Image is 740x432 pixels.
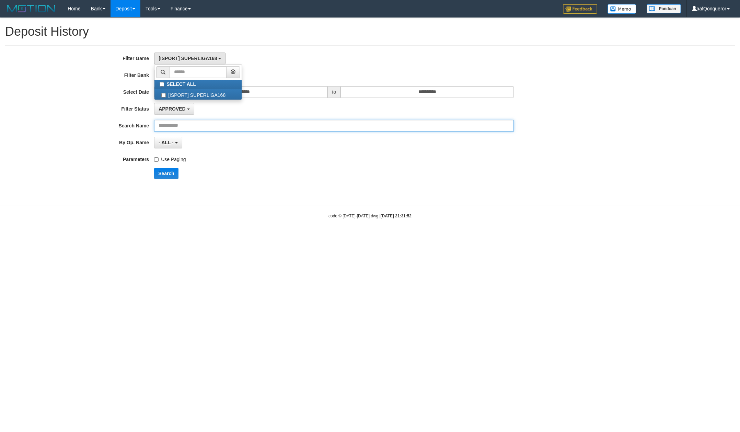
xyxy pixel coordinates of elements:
[328,214,412,218] small: code © [DATE]-[DATE] dwg |
[5,3,57,14] img: MOTION_logo.png
[161,93,166,98] input: [ISPORT] SUPERLIGA168
[381,214,412,218] strong: [DATE] 21:31:52
[154,137,182,148] button: - ALL -
[154,103,194,115] button: APPROVED
[5,25,735,38] h1: Deposit History
[647,4,681,13] img: panduan.png
[154,89,242,100] label: [ISPORT] SUPERLIGA168
[160,82,164,87] input: SELECT ALL
[154,80,242,89] label: SELECT ALL
[154,157,159,162] input: Use Paging
[159,106,186,112] span: APPROVED
[563,4,597,14] img: Feedback.jpg
[159,56,217,61] span: [ISPORT] SUPERLIGA168
[159,140,174,145] span: - ALL -
[154,53,226,64] button: [ISPORT] SUPERLIGA168
[327,86,340,98] span: to
[608,4,636,14] img: Button%20Memo.svg
[154,154,186,163] label: Use Paging
[154,168,178,179] button: Search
